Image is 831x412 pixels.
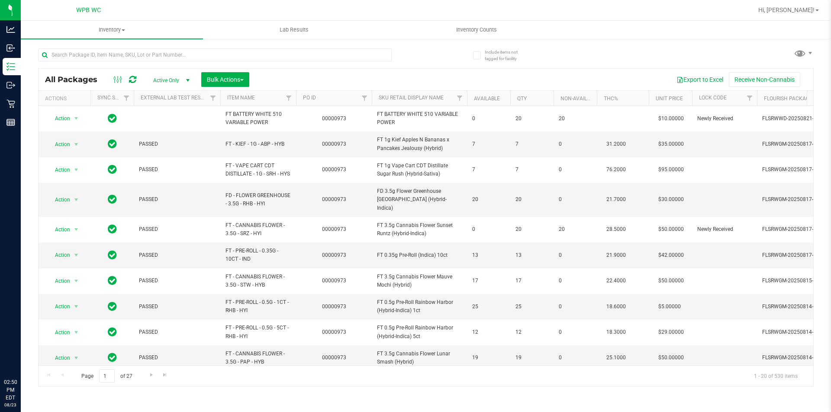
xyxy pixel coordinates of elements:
span: 28.5000 [602,223,630,236]
span: 0 [559,328,592,336]
span: Action [47,138,71,150]
a: Go to the next page [145,369,158,381]
span: 7 [472,166,505,174]
span: Action [47,164,71,176]
span: 7 [515,166,548,174]
a: Non-Available [560,96,599,102]
span: Action [47,194,71,206]
a: 00000973 [322,278,346,284]
span: In Sync [108,163,117,176]
inline-svg: Analytics [6,25,15,34]
span: All Packages [45,75,106,84]
a: Sku Retail Display Name [379,95,444,101]
inline-svg: Outbound [6,81,15,89]
a: External Lab Test Result [141,95,209,101]
span: FT 1g Vape Cart CDT Distillate Sugar Rush (Hybrid-Sativa) [377,162,462,178]
span: $10.00000 [654,112,688,125]
span: In Sync [108,275,117,287]
span: 1 - 20 of 530 items [747,369,805,382]
span: 21.7000 [602,193,630,206]
span: 13 [472,251,505,259]
span: FD 3.5g Flower Greenhouse [GEOGRAPHIC_DATA] (Hybrid-Indica) [377,187,462,212]
span: Action [47,112,71,125]
span: FT - VAPE CART CDT DISTILLATE - 1G - SRH - HYS [225,162,291,178]
span: PASSED [139,277,215,285]
span: In Sync [108,351,117,364]
a: 00000973 [322,141,346,147]
a: PO ID [303,95,316,101]
a: 00000973 [322,303,346,310]
span: 0 [472,115,505,123]
span: 25 [472,303,505,311]
a: 00000973 [322,329,346,335]
span: 0 [559,277,592,285]
span: PASSED [139,166,215,174]
inline-svg: Inbound [6,44,15,52]
p: 02:50 PM EDT [4,378,17,402]
a: THC% [604,96,618,102]
span: select [71,275,82,287]
span: $50.00000 [654,275,688,287]
span: FT 0.5g Pre-Roll Rainbow Harbor (Hybrid-Indica) 1ct [377,298,462,315]
button: Bulk Actions [201,72,249,87]
a: Lab Results [203,21,385,39]
a: Filter [743,91,757,105]
span: In Sync [108,112,117,125]
span: 0 [559,354,592,362]
a: Go to the last page [159,369,171,381]
span: PASSED [139,354,215,362]
span: $42.00000 [654,249,688,262]
a: 00000973 [322,166,346,172]
span: In Sync [108,300,117,313]
span: 25.1000 [602,351,630,364]
span: 0 [559,303,592,311]
inline-svg: Retail [6,99,15,108]
span: $5.00000 [654,300,685,313]
span: FT 3.5g Cannabis Flower Sunset Runtz (Hybrid-Indica) [377,221,462,238]
span: 20 [515,195,548,204]
span: In Sync [108,223,117,235]
span: WPB WC [76,6,101,14]
span: 12 [515,328,548,336]
span: Page of 27 [74,369,139,383]
div: Actions [45,96,87,102]
span: 19 [515,354,548,362]
span: FT 3.5g Cannabis Flower Mauve Mochi (Hybrid) [377,273,462,289]
inline-svg: Inventory [6,62,15,71]
span: 0 [559,195,592,204]
a: Filter [206,91,220,105]
span: FT - CANNABIS FLOWER - 3.5G - SRZ - HYI [225,221,291,238]
span: FT 0.35g Pre-Roll (Indica) 10ct [377,251,462,259]
span: In Sync [108,249,117,261]
span: 12 [472,328,505,336]
span: Action [47,326,71,339]
a: Unit Price [656,96,683,102]
span: Include items not tagged for facility [485,49,528,62]
span: PASSED [139,225,215,233]
span: 7 [472,140,505,148]
span: 0 [472,225,505,233]
p: 08/23 [4,402,17,408]
a: Inventory Counts [385,21,567,39]
span: Hi, [PERSON_NAME]! [758,6,815,13]
span: 31.2000 [602,138,630,150]
a: 00000973 [322,196,346,202]
span: Action [47,300,71,313]
span: FT 1g Kief Apples N Bananas x Pancakes Jealousy (Hybrid) [377,136,462,152]
span: Action [47,352,71,364]
span: select [71,194,82,206]
inline-svg: Reports [6,118,15,127]
span: FT 0.5g Pre-Roll Rainbow Harbor (Hybrid-Indica) 5ct [377,324,462,340]
span: 13 [515,251,548,259]
span: 20 [515,115,548,123]
span: 20 [559,225,592,233]
a: Inventory [21,21,203,39]
input: Search Package ID, Item Name, SKU, Lot or Part Number... [38,48,392,61]
span: FD - FLOWER GREENHOUSE - 3.5G - RHB - HYI [225,192,291,208]
span: select [71,164,82,176]
span: 0 [559,140,592,148]
a: Sync Status [97,95,131,101]
span: PASSED [139,195,215,204]
a: Filter [282,91,296,105]
a: Qty [517,96,527,102]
